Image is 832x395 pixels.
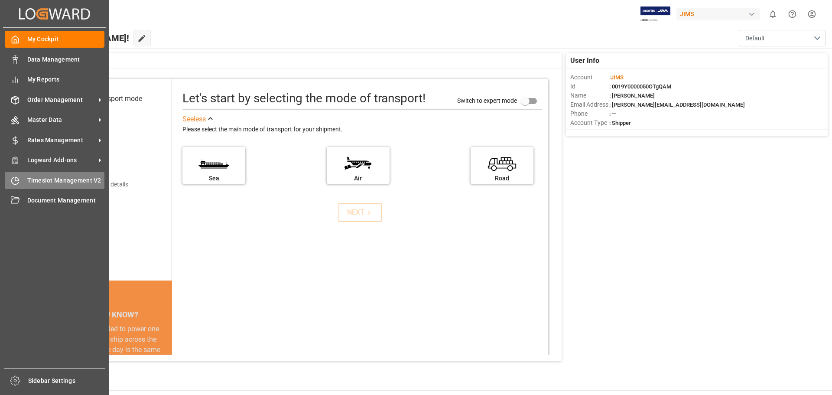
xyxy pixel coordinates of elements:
div: Air [331,174,385,183]
span: Default [745,34,765,43]
div: NEXT [347,207,374,218]
div: JIMS [676,8,760,20]
img: Exertis%20JAM%20-%20Email%20Logo.jpg_1722504956.jpg [640,7,670,22]
span: Order Management [27,95,96,104]
span: Rates Management [27,136,96,145]
a: Data Management [5,51,104,68]
div: Let's start by selecting the mode of transport! [182,89,426,108]
span: Document Management [27,196,105,205]
span: : [609,74,624,81]
div: Sea [187,174,241,183]
span: Logward Add-ons [27,156,96,165]
span: Master Data [27,115,96,124]
span: My Cockpit [27,35,105,44]
div: DID YOU KNOW? [47,306,172,324]
span: Account Type [570,118,609,127]
span: Account [570,73,609,82]
span: My Reports [27,75,105,84]
div: Road [475,174,529,183]
span: Data Management [27,55,105,64]
span: : Shipper [609,120,631,126]
span: Switch to expert mode [457,97,517,104]
button: JIMS [676,6,763,22]
button: NEXT [338,203,382,222]
div: Please select the main mode of transport for your shipment. [182,124,542,135]
span: Phone [570,109,609,118]
button: open menu [739,30,825,46]
div: The energy needed to power one large container ship across the ocean in a single day is the same ... [57,324,162,386]
button: show 0 new notifications [763,4,783,24]
span: Id [570,82,609,91]
span: JIMS [611,74,624,81]
button: Help Center [783,4,802,24]
span: Name [570,91,609,100]
span: : [PERSON_NAME][EMAIL_ADDRESS][DOMAIN_NAME] [609,101,745,108]
a: Timeslot Management V2 [5,172,104,189]
a: Document Management [5,192,104,209]
span: Sidebar Settings [28,376,106,385]
span: Email Address [570,100,609,109]
span: : [PERSON_NAME] [609,92,655,99]
span: : — [609,111,616,117]
div: See less [182,114,206,124]
span: User Info [570,55,599,66]
a: My Cockpit [5,31,104,48]
span: Timeslot Management V2 [27,176,105,185]
span: : 0019Y0000050OTgQAM [609,83,671,90]
span: Hello [PERSON_NAME]! [36,30,129,46]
